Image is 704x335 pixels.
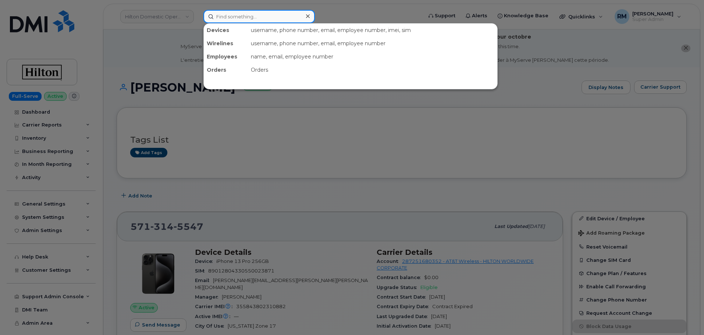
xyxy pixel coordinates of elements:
div: Devices [204,24,248,37]
iframe: Messenger Launcher [672,303,698,329]
div: username, phone number, email, employee number, imei, sim [248,24,497,37]
div: Wirelines [204,37,248,50]
div: Orders [204,63,248,76]
div: Orders [248,63,497,76]
div: username, phone number, email, employee number [248,37,497,50]
div: name, email, employee number [248,50,497,63]
div: Employees [204,50,248,63]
